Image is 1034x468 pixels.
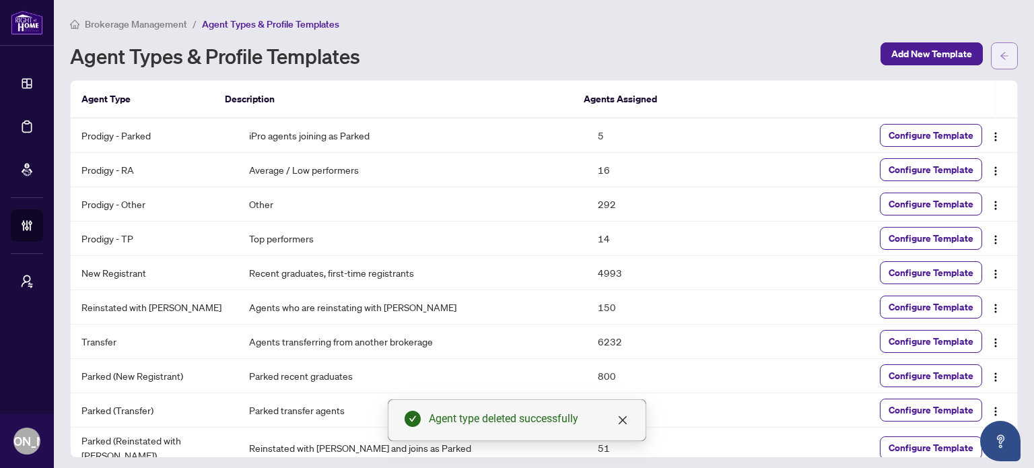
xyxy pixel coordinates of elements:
[615,413,630,428] a: Close
[985,365,1006,387] button: Logo
[985,399,1006,421] button: Logo
[71,359,238,393] td: Parked (New Registrant)
[202,18,339,30] span: Agent Types & Profile Templates
[71,325,238,359] td: Transfer
[985,262,1006,283] button: Logo
[985,125,1006,146] button: Logo
[238,256,587,290] td: Recent graduates, first-time registrants
[880,124,982,147] button: Configure Template
[889,399,973,421] span: Configure Template
[889,193,973,215] span: Configure Template
[980,421,1021,461] button: Open asap
[880,330,982,353] button: Configure Template
[238,153,587,187] td: Average / Low performers
[990,234,1001,245] img: Logo
[587,256,761,290] td: 4993
[20,275,34,288] span: user-switch
[193,16,197,32] li: /
[880,261,982,284] button: Configure Template
[881,42,983,65] button: Add New Template
[405,411,421,427] span: check-circle
[985,331,1006,352] button: Logo
[71,187,238,222] td: Prodigy - Other
[880,296,982,319] button: Configure Template
[880,227,982,250] button: Configure Template
[880,436,982,459] button: Configure Template
[214,81,573,119] th: Description
[1000,51,1009,61] span: arrow-left
[238,187,587,222] td: Other
[889,159,973,180] span: Configure Template
[990,337,1001,348] img: Logo
[880,364,982,387] button: Configure Template
[985,159,1006,180] button: Logo
[889,262,973,283] span: Configure Template
[889,125,973,146] span: Configure Template
[71,153,238,187] td: Prodigy - RA
[587,222,761,256] td: 14
[238,393,587,428] td: Parked transfer agents
[985,296,1006,318] button: Logo
[891,43,972,65] span: Add New Template
[990,303,1001,314] img: Logo
[238,290,587,325] td: Agents who are reinstating with [PERSON_NAME]
[238,119,587,153] td: iPro agents joining as Parked
[889,228,973,249] span: Configure Template
[70,45,360,67] h1: Agent Types & Profile Templates
[71,290,238,325] td: Reinstated with [PERSON_NAME]
[880,399,982,422] button: Configure Template
[617,415,628,426] span: close
[889,437,973,459] span: Configure Template
[587,393,761,428] td: 890
[70,20,79,29] span: home
[71,119,238,153] td: Prodigy - Parked
[587,290,761,325] td: 150
[71,81,214,119] th: Agent Type
[85,18,187,30] span: Brokerage Management
[889,331,973,352] span: Configure Template
[238,325,587,359] td: Agents transferring from another brokerage
[880,158,982,181] button: Configure Template
[985,228,1006,249] button: Logo
[587,359,761,393] td: 800
[990,200,1001,211] img: Logo
[990,166,1001,176] img: Logo
[990,269,1001,279] img: Logo
[889,296,973,318] span: Configure Template
[587,153,761,187] td: 16
[587,187,761,222] td: 292
[71,393,238,428] td: Parked (Transfer)
[238,359,587,393] td: Parked recent graduates
[11,10,43,35] img: logo
[990,131,1001,142] img: Logo
[238,222,587,256] td: Top performers
[880,193,982,215] button: Configure Template
[71,222,238,256] td: Prodigy - TP
[573,81,753,119] th: Agents Assigned
[71,256,238,290] td: New Registrant
[990,372,1001,382] img: Logo
[889,365,973,387] span: Configure Template
[587,119,761,153] td: 5
[587,325,761,359] td: 6232
[429,411,629,427] div: Agent type deleted successfully
[985,193,1006,215] button: Logo
[990,406,1001,417] img: Logo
